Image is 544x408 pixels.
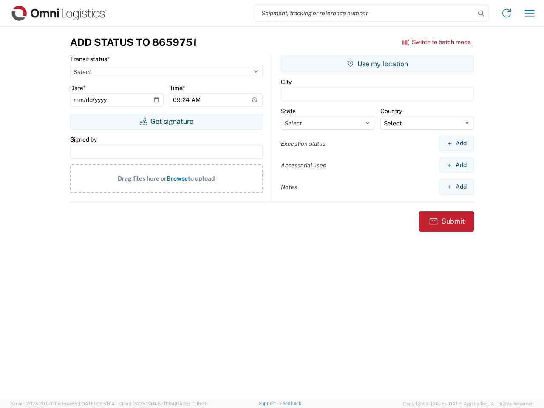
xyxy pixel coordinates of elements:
[119,401,208,406] span: Client: 2025.20.0-8b113f4
[188,175,215,182] span: to upload
[403,400,534,408] span: Copyright © [DATE]-[DATE] Agistix Inc., All Rights Reserved
[281,183,297,191] label: Notes
[281,161,326,169] label: Accessorial used
[70,113,263,130] button: Get signature
[402,35,471,49] button: Switch to batch mode
[258,401,280,406] a: Support
[10,401,115,406] span: Server: 2025.20.0-710e05ee653
[175,401,208,406] span: [DATE] 10:16:38
[380,107,402,115] label: Country
[70,55,110,63] label: Transit status
[70,84,86,92] label: Date
[439,179,474,195] button: Add
[80,401,115,406] span: [DATE] 09:51:04
[439,136,474,151] button: Add
[70,36,197,48] h3: Add Status to 8659751
[170,84,185,92] label: Time
[419,211,474,232] button: Submit
[281,140,326,147] label: Exception status
[255,5,475,21] input: Shipment, tracking or reference number
[167,175,188,182] span: Browse
[118,175,167,182] span: Drag files here or
[70,136,97,143] label: Signed by
[439,157,474,173] button: Add
[281,107,296,115] label: State
[280,401,301,406] a: Feedback
[281,55,474,72] button: Use my location
[281,78,292,86] label: City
